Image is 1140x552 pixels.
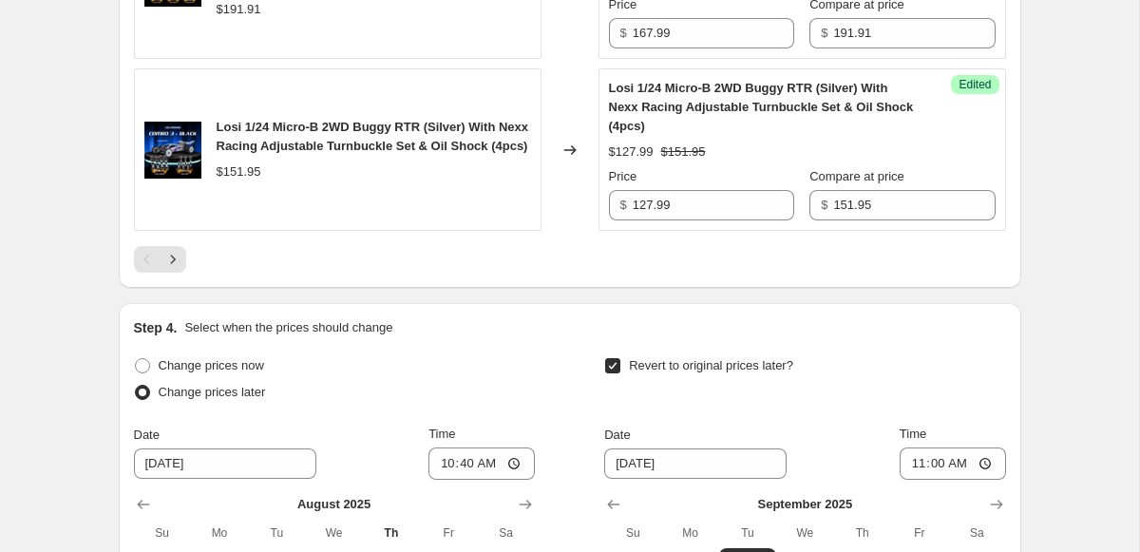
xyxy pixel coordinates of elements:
[612,525,654,541] span: Su
[313,525,354,541] span: We
[370,525,412,541] span: Th
[427,525,469,541] span: Fr
[604,448,787,479] input: 8/28/2025
[661,143,706,162] strike: $151.95
[428,447,535,480] input: 12:00
[821,26,827,40] span: $
[956,525,997,541] span: Sa
[899,525,940,541] span: Fr
[959,77,991,92] span: Edited
[776,518,833,548] th: Wednesday
[600,491,627,518] button: Show previous month, August 2025
[900,447,1006,480] input: 12:00
[841,525,883,541] span: Th
[821,198,827,212] span: $
[184,318,392,337] p: Select when the prices should change
[428,427,455,441] span: Time
[130,491,157,518] button: Show previous month, July 2025
[891,518,948,548] th: Friday
[159,358,264,372] span: Change prices now
[477,518,534,548] th: Saturday
[420,518,477,548] th: Friday
[159,385,266,399] span: Change prices later
[719,518,776,548] th: Tuesday
[134,428,160,442] span: Date
[948,518,1005,548] th: Saturday
[900,427,926,441] span: Time
[604,428,630,442] span: Date
[609,81,914,133] span: Losi 1/24 Micro-B 2WD Buggy RTR (Silver) With Nexx Racing Adjustable Turnbuckle Set & Oil Shock (...
[134,518,191,548] th: Sunday
[160,246,186,273] button: Next
[604,518,661,548] th: Sunday
[248,518,305,548] th: Tuesday
[484,525,526,541] span: Sa
[134,318,178,337] h2: Step 4.
[142,525,183,541] span: Su
[217,162,261,181] div: $151.95
[609,143,654,162] div: $127.99
[144,122,201,179] img: Combo_5_GR_Losi_-1080-HD_80x.jpg
[629,358,793,372] span: Revert to original prices later?
[833,518,890,548] th: Thursday
[809,169,904,183] span: Compare at price
[199,525,240,541] span: Mo
[363,518,420,548] th: Thursday
[256,525,297,541] span: Tu
[620,198,627,212] span: $
[134,448,316,479] input: 8/28/2025
[620,26,627,40] span: $
[670,525,712,541] span: Mo
[134,246,186,273] nav: Pagination
[305,518,362,548] th: Wednesday
[512,491,539,518] button: Show next month, September 2025
[784,525,826,541] span: We
[191,518,248,548] th: Monday
[217,120,529,153] span: Losi 1/24 Micro-B 2WD Buggy RTR (Silver) With Nexx Racing Adjustable Turnbuckle Set & Oil Shock (...
[983,491,1010,518] button: Show next month, October 2025
[609,169,637,183] span: Price
[662,518,719,548] th: Monday
[727,525,769,541] span: Tu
